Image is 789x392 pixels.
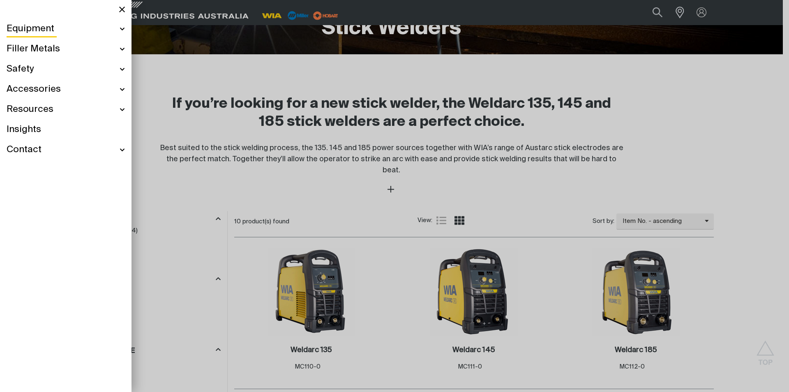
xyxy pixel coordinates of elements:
span: Equipment [7,23,54,35]
a: Accessories [7,79,125,100]
a: Equipment [7,19,125,39]
span: Resources [7,104,53,116]
a: Safety [7,59,125,79]
span: Contact [7,144,42,156]
span: Insights [7,124,41,136]
span: Accessories [7,84,61,95]
a: Contact [7,140,125,160]
span: Filler Metals [7,43,60,55]
a: Resources [7,100,125,120]
a: Insights [7,120,125,140]
span: Safety [7,63,34,75]
a: Filler Metals [7,39,125,59]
